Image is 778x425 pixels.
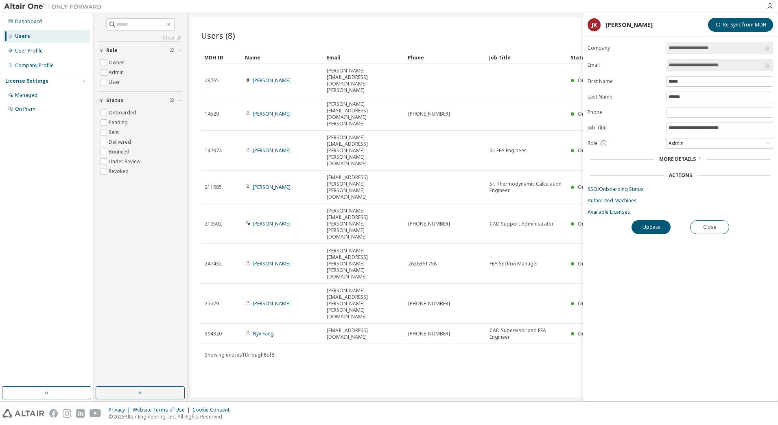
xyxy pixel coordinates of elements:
[133,407,192,413] div: Website Terms of Use
[408,111,450,117] span: [PHONE_NUMBER]
[490,327,564,340] span: CAD Supervisor and FEA Engineer
[327,101,401,127] span: [PERSON_NAME][EMAIL_ADDRESS][DOMAIN_NAME][PERSON_NAME]
[15,106,35,112] div: On Prem
[690,220,729,234] button: Close
[253,110,291,117] a: [PERSON_NAME]
[109,108,138,118] label: Onboarded
[578,220,605,227] span: Onboarded
[588,140,598,147] span: Role
[667,139,685,148] div: Admin
[578,147,605,154] span: Onboarded
[15,33,30,39] div: Users
[253,220,291,227] a: [PERSON_NAME]
[109,68,125,77] label: Admin
[253,260,291,267] a: [PERSON_NAME]
[327,68,401,94] span: [PERSON_NAME][EMAIL_ADDRESS][DOMAIN_NAME][PERSON_NAME]
[192,407,234,413] div: Cookie Consent
[205,351,274,358] span: Showing entries 1 through 8 of 8
[109,137,133,147] label: Delivered
[588,94,662,100] label: Last Name
[49,409,58,418] img: facebook.svg
[327,174,401,200] span: [EMAIL_ADDRESS][PERSON_NAME][PERSON_NAME][DOMAIN_NAME]
[253,330,274,337] a: Nyx Fang
[205,111,219,117] span: 14529
[253,77,291,84] a: [PERSON_NAME]
[490,221,554,227] span: CAD Support Administrator
[253,184,291,191] a: [PERSON_NAME]
[15,48,43,54] div: User Profile
[109,407,133,413] div: Privacy
[205,147,222,154] span: 147974
[169,97,174,104] span: Clear filter
[708,18,773,32] button: Re-Sync from MDH
[205,300,219,307] span: 25579
[253,300,291,307] a: [PERSON_NAME]
[201,30,235,41] span: Users (8)
[659,156,696,162] span: More Details
[408,221,450,227] span: [PHONE_NUMBER]
[169,47,174,54] span: Clear filter
[109,58,126,68] label: Owner
[669,172,692,179] div: Actions
[578,184,605,191] span: Onboarded
[109,147,131,157] label: Bounced
[90,409,101,418] img: youtube.svg
[570,51,722,64] div: Status
[109,127,120,137] label: Sent
[588,197,773,204] a: Authorized Machines
[578,260,605,267] span: Onboarded
[5,78,48,84] div: License Settings
[489,51,564,64] div: Job Title
[205,221,222,227] span: 219502
[204,51,238,64] div: MDH ID
[109,413,234,420] p: © 2025 Altair Engineering, Inc. All Rights Reserved.
[15,62,54,69] div: Company Profile
[4,2,106,11] img: Altair One
[588,18,601,31] div: JK
[326,51,401,64] div: Email
[205,77,219,84] span: 43765
[109,157,142,166] label: Under Review
[588,186,773,193] a: SSO/Onboarding Status
[109,166,130,176] label: Revoked
[588,125,662,131] label: Job Title
[99,42,181,59] button: Role
[327,208,401,240] span: [PERSON_NAME][EMAIL_ADDRESS][PERSON_NAME][PERSON_NAME][DOMAIN_NAME]
[327,287,401,320] span: [PERSON_NAME][EMAIL_ADDRESS][PERSON_NAME][PERSON_NAME][DOMAIN_NAME]
[408,300,450,307] span: [PHONE_NUMBER]
[578,300,605,307] span: Onboarded
[205,261,222,267] span: 247432
[490,261,538,267] span: FEA Section Manager
[205,184,222,191] span: 211685
[578,330,605,337] span: Onboarded
[490,181,564,194] span: Sr. Thermodynamic Calculation Engineer
[605,22,653,28] div: [PERSON_NAME]
[15,92,37,99] div: Managed
[327,248,401,280] span: [PERSON_NAME][EMAIL_ADDRESS][PERSON_NAME][PERSON_NAME][DOMAIN_NAME]
[588,78,662,85] label: First Name
[588,62,662,68] label: Email
[588,209,773,215] a: Available Licenses
[99,92,181,110] button: Status
[408,331,450,337] span: [PHONE_NUMBER]
[63,409,71,418] img: instagram.svg
[245,51,320,64] div: Name
[490,147,526,154] span: Sr. FEA Engineer
[408,261,437,267] span: 2626361758
[632,220,671,234] button: Update
[667,138,773,148] div: Admin
[106,97,123,104] span: Status
[205,331,222,337] span: 394320
[15,18,42,25] div: Dashboard
[99,35,181,41] a: Clear all
[588,109,662,116] label: Phone
[253,147,291,154] a: [PERSON_NAME]
[588,45,662,51] label: Company
[106,47,118,54] span: Role
[578,110,605,117] span: Onboarded
[327,134,401,167] span: [PERSON_NAME][EMAIL_ADDRESS][PERSON_NAME][PERSON_NAME][DOMAIN_NAME]
[2,409,44,418] img: altair_logo.svg
[76,409,85,418] img: linkedin.svg
[327,327,401,340] span: [EMAIL_ADDRESS][DOMAIN_NAME]
[109,118,129,127] label: Pending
